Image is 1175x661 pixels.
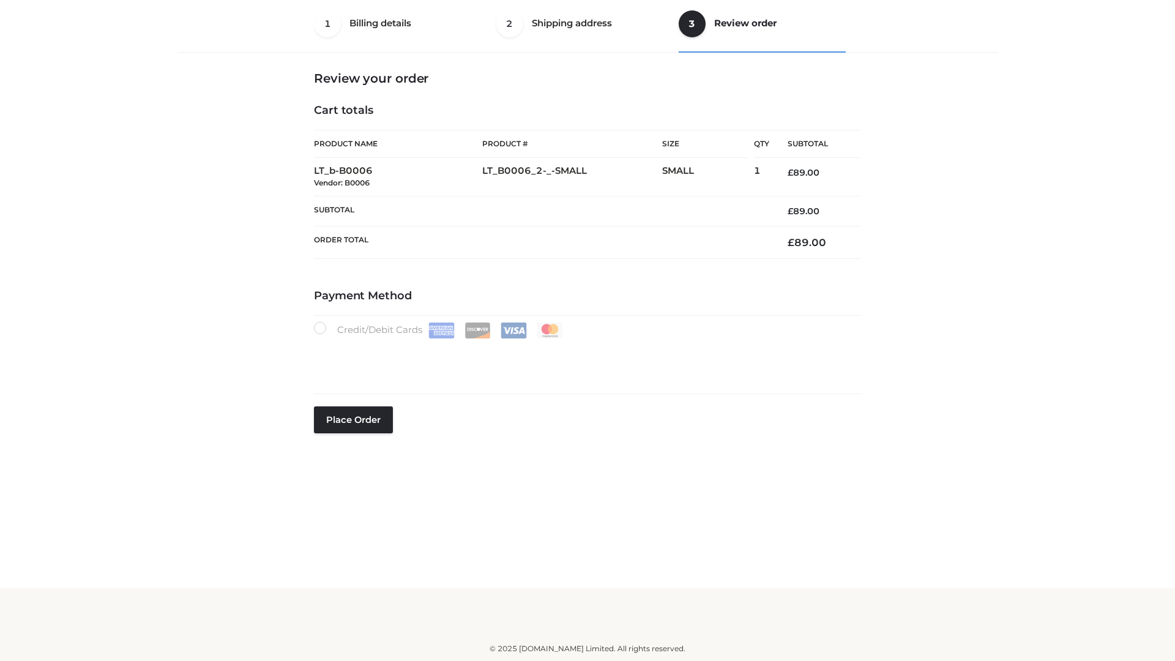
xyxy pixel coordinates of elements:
span: £ [788,206,793,217]
h3: Review your order [314,71,861,86]
td: LT_B0006_2-_-SMALL [482,158,662,196]
th: Subtotal [769,130,861,158]
th: Product # [482,130,662,158]
th: Subtotal [314,196,769,226]
td: 1 [754,158,769,196]
iframe: Secure payment input frame [311,336,859,381]
th: Qty [754,130,769,158]
span: £ [788,167,793,178]
div: © 2025 [DOMAIN_NAME] Limited. All rights reserved. [182,643,993,655]
h4: Payment Method [314,289,861,303]
small: Vendor: B0006 [314,178,370,187]
th: Size [662,130,748,158]
bdi: 89.00 [788,167,819,178]
bdi: 89.00 [788,206,819,217]
img: Mastercard [537,323,563,338]
h4: Cart totals [314,104,861,118]
bdi: 89.00 [788,236,826,248]
td: LT_b-B0006 [314,158,482,196]
th: Product Name [314,130,482,158]
th: Order Total [314,226,769,259]
button: Place order [314,406,393,433]
img: Visa [501,323,527,338]
td: SMALL [662,158,754,196]
img: Amex [428,323,455,338]
span: £ [788,236,794,248]
label: Credit/Debit Cards [314,322,564,338]
img: Discover [464,323,491,338]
